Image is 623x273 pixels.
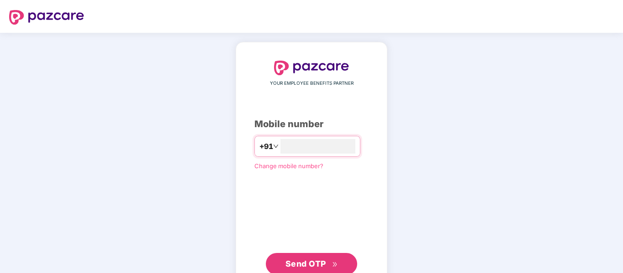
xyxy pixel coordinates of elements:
[9,10,84,25] img: logo
[259,141,273,152] span: +91
[254,117,369,131] div: Mobile number
[254,162,323,170] a: Change mobile number?
[273,144,279,149] span: down
[270,80,354,87] span: YOUR EMPLOYEE BENEFITS PARTNER
[274,61,349,75] img: logo
[332,262,338,268] span: double-right
[285,259,326,268] span: Send OTP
